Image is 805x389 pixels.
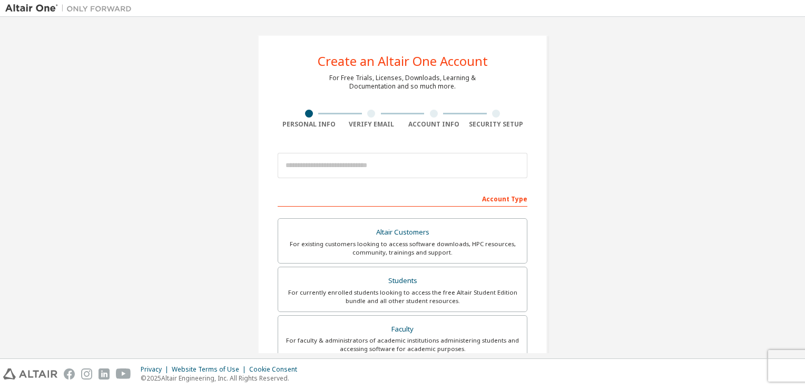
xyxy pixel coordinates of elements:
img: Altair One [5,3,137,14]
img: instagram.svg [81,368,92,380]
div: Privacy [141,365,172,374]
div: Altair Customers [284,225,521,240]
div: Create an Altair One Account [318,55,488,67]
p: © 2025 Altair Engineering, Inc. All Rights Reserved. [141,374,303,383]
div: For Free Trials, Licenses, Downloads, Learning & Documentation and so much more. [329,74,476,91]
div: For currently enrolled students looking to access the free Altair Student Edition bundle and all ... [284,288,521,305]
div: Cookie Consent [249,365,303,374]
div: Security Setup [465,120,528,129]
div: For existing customers looking to access software downloads, HPC resources, community, trainings ... [284,240,521,257]
img: youtube.svg [116,368,131,380]
div: For faculty & administrators of academic institutions administering students and accessing softwa... [284,336,521,353]
img: altair_logo.svg [3,368,57,380]
div: Verify Email [340,120,403,129]
div: Account Type [278,190,527,207]
div: Faculty [284,322,521,337]
div: Website Terms of Use [172,365,249,374]
div: Account Info [402,120,465,129]
img: facebook.svg [64,368,75,380]
div: Personal Info [278,120,340,129]
img: linkedin.svg [99,368,110,380]
div: Students [284,274,521,288]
